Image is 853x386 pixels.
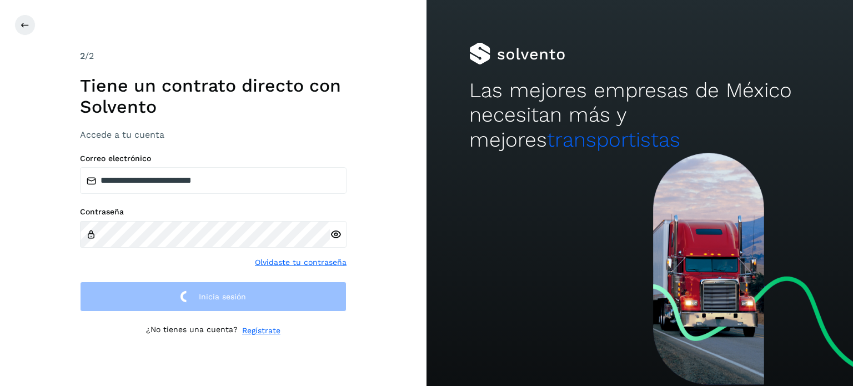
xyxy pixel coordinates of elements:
[255,257,347,268] a: Olvidaste tu contraseña
[242,325,280,337] a: Regístrate
[199,293,246,300] span: Inicia sesión
[547,128,680,152] span: transportistas
[469,78,810,152] h2: Las mejores empresas de México necesitan más y mejores
[80,129,347,140] h3: Accede a tu cuenta
[80,282,347,312] button: Inicia sesión
[146,325,238,337] p: ¿No tienes una cuenta?
[80,49,347,63] div: /2
[80,207,347,217] label: Contraseña
[80,75,347,118] h1: Tiene un contrato directo con Solvento
[80,51,85,61] span: 2
[80,154,347,163] label: Correo electrónico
